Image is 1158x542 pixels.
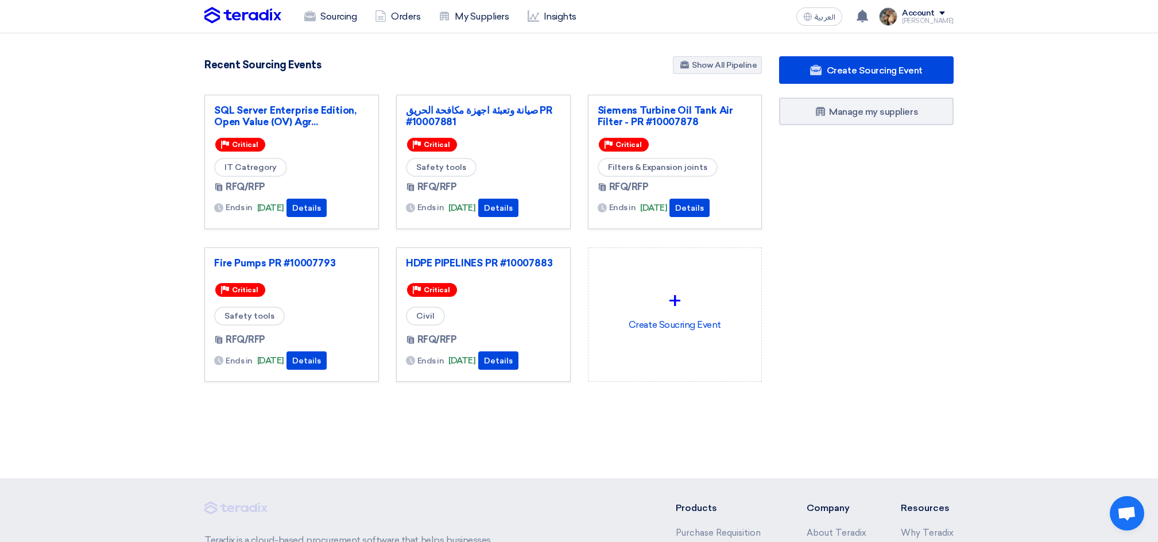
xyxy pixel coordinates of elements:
[257,202,284,215] span: [DATE]
[807,501,866,515] li: Company
[226,202,253,214] span: Ends in
[598,257,753,358] div: Create Soucring Event
[827,65,923,76] span: Create Sourcing Event
[598,104,753,127] a: Siemens Turbine Oil Tank Air Filter - PR #10007878
[226,333,265,347] span: RFQ/RFP
[286,351,327,370] button: Details
[406,158,477,177] span: Safety tools
[214,104,369,127] a: SQL Server Enterprise Edition, Open Value (OV) Agr...
[807,528,866,538] a: About Teradix
[609,202,636,214] span: Ends in
[1110,496,1144,531] div: Open chat
[448,202,475,215] span: [DATE]
[226,180,265,194] span: RFQ/RFP
[257,354,284,367] span: [DATE]
[815,13,835,21] span: العربية
[901,501,954,515] li: Resources
[406,104,561,127] a: صيانة وتعبئة اجهزة مكافحة الحريق PR #10007881
[478,199,518,217] button: Details
[204,7,281,24] img: Teradix logo
[214,158,287,177] span: IT Catregory
[478,351,518,370] button: Details
[406,257,561,269] a: HDPE PIPELINES PR #10007883
[779,98,954,125] a: Manage my suppliers
[676,501,773,515] li: Products
[226,355,253,367] span: Ends in
[448,354,475,367] span: [DATE]
[673,56,762,74] a: Show All Pipeline
[214,307,285,326] span: Safety tools
[232,141,258,149] span: Critical
[295,4,366,29] a: Sourcing
[417,202,444,214] span: Ends in
[204,59,321,71] h4: Recent Sourcing Events
[424,286,450,294] span: Critical
[286,199,327,217] button: Details
[669,199,710,217] button: Details
[417,180,457,194] span: RFQ/RFP
[598,158,718,177] span: Filters & Expansion joints
[901,528,954,538] a: Why Teradix
[417,355,444,367] span: Ends in
[902,9,935,18] div: Account
[518,4,586,29] a: Insights
[417,333,457,347] span: RFQ/RFP
[366,4,429,29] a: Orders
[902,18,954,24] div: [PERSON_NAME]
[879,7,897,26] img: file_1710751448746.jpg
[640,202,667,215] span: [DATE]
[676,528,761,538] a: Purchase Requisition
[615,141,642,149] span: Critical
[429,4,518,29] a: My Suppliers
[796,7,842,26] button: العربية
[598,284,753,318] div: +
[232,286,258,294] span: Critical
[424,141,450,149] span: Critical
[214,257,369,269] a: Fire Pumps PR #10007793
[609,180,649,194] span: RFQ/RFP
[406,307,445,326] span: Civil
